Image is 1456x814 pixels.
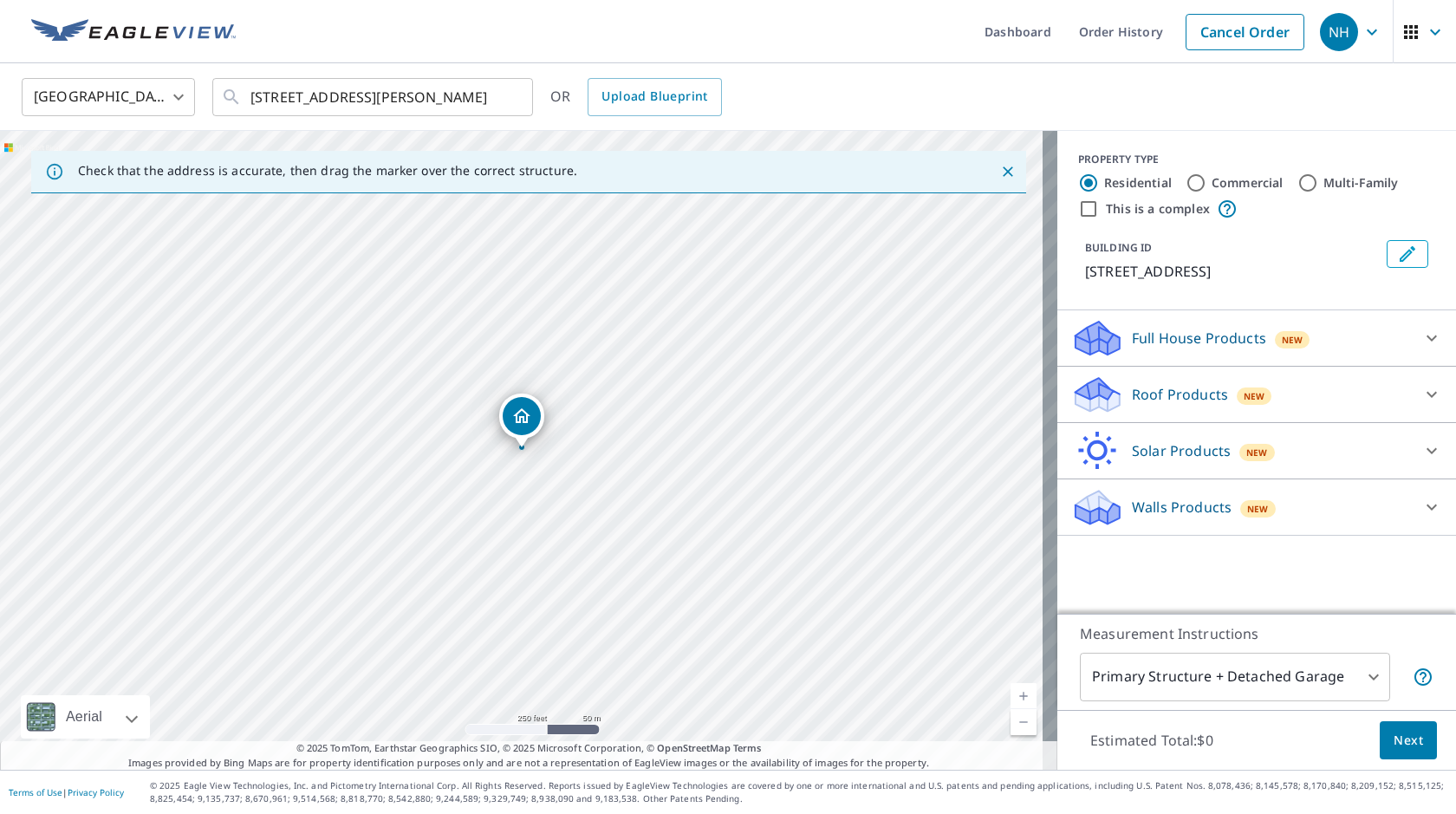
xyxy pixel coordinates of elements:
[1071,374,1442,415] div: Roof ProductsNew
[1246,446,1268,459] span: New
[601,86,707,107] span: Upload Blueprint
[1413,667,1433,687] span: Your report will include the primary structure and a detached garage if one exists.
[1078,152,1435,167] div: PROPERTY TYPE
[1323,174,1399,192] label: Multi-Family
[1212,174,1284,192] label: Commercial
[1282,333,1303,347] span: New
[1080,623,1433,644] p: Measurement Instructions
[499,394,544,447] div: Dropped pin, building 1, Residential property, 24974 Placid Dr Deerwood, MN 56444
[657,741,730,754] a: OpenStreetMap
[1106,200,1210,218] label: This is a complex
[61,695,107,739] div: Aerial
[1085,240,1152,255] p: BUILDING ID
[78,163,577,179] p: Check that the address is accurate, then drag the marker over the correct structure.
[1247,502,1269,516] span: New
[1132,497,1232,518] p: Walls Products
[31,19,236,45] img: EV Logo
[296,741,762,756] span: © 2025 TomTom, Earthstar Geographics SIO, © 2025 Microsoft Corporation, ©
[21,695,150,739] div: Aerial
[68,786,124,798] a: Privacy Policy
[1085,261,1380,282] p: [STREET_ADDRESS]
[150,779,1447,805] p: © 2025 Eagle View Technologies, Inc. and Pictometry International Corp. All Rights Reserved. Repo...
[1011,709,1037,735] a: Current Level 17, Zoom Out
[588,78,721,116] a: Upload Blueprint
[1186,14,1304,50] a: Cancel Order
[9,786,62,798] a: Terms of Use
[1071,317,1442,359] div: Full House ProductsNew
[1132,440,1231,461] p: Solar Products
[997,160,1019,183] button: Close
[1380,721,1437,760] button: Next
[1244,389,1265,403] span: New
[22,73,195,121] div: [GEOGRAPHIC_DATA]
[1104,174,1172,192] label: Residential
[1387,240,1428,268] button: Edit building 1
[1080,653,1390,701] div: Primary Structure + Detached Garage
[733,741,762,754] a: Terms
[1132,328,1266,348] p: Full House Products
[1071,430,1442,472] div: Solar ProductsNew
[1011,683,1037,709] a: Current Level 17, Zoom In
[9,787,124,798] p: |
[250,73,497,121] input: Search by address or latitude-longitude
[550,78,722,116] div: OR
[1394,730,1423,752] span: Next
[1320,13,1358,51] div: NH
[1132,384,1228,405] p: Roof Products
[1071,486,1442,528] div: Walls ProductsNew
[1076,721,1227,759] p: Estimated Total: $0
